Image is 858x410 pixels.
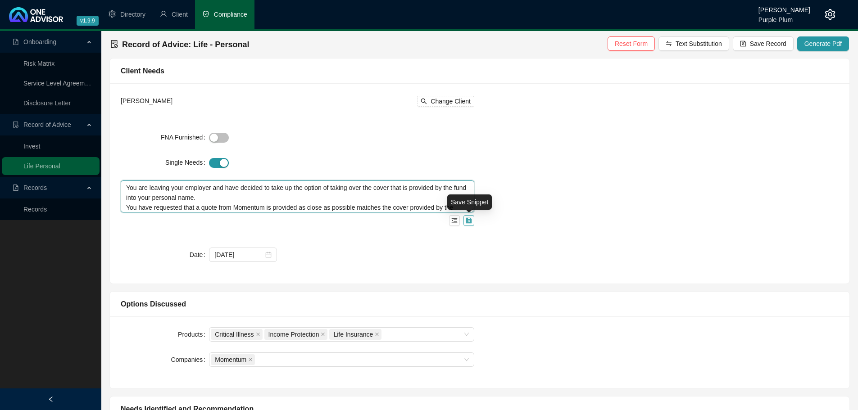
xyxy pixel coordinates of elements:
span: v1.9.9 [77,16,99,26]
span: close [375,332,379,337]
label: Date [190,248,209,262]
span: Change Client [431,96,471,106]
span: Life Insurance [333,329,373,339]
span: Reset Form [615,39,648,49]
span: save [740,41,746,47]
button: Text Substitution [658,36,729,51]
span: Compliance [214,11,247,18]
div: [PERSON_NAME] [758,2,810,12]
span: file-done [13,122,19,128]
button: Change Client [417,96,474,107]
a: Invest [23,143,40,150]
span: Life Insurance [329,329,381,340]
div: Client Needs [121,65,839,77]
span: Generate Pdf [804,39,842,49]
span: Onboarding [23,38,56,45]
textarea: You are leaving your employer and have decided to take up the option of taking over the cover tha... [121,180,474,212]
span: Momentum [211,354,255,365]
span: close [321,332,325,337]
div: Purple Plum [758,12,810,22]
span: [PERSON_NAME] [121,97,173,104]
span: file-pdf [13,185,19,191]
button: Single Needs [209,158,229,168]
span: Client [172,11,188,18]
span: Income Protection [268,329,319,339]
button: Reset Form [608,36,655,51]
button: FNA Furnished [209,133,229,143]
span: close [248,357,253,362]
span: left [48,396,54,402]
span: setting [825,9,835,20]
span: close [256,332,260,337]
span: Record of Advice [23,121,71,128]
a: Life Personal [23,162,60,170]
label: FNA Furnished [161,130,209,144]
label: Products [178,327,209,342]
span: swap [666,41,672,47]
button: Save Record [733,36,794,51]
input: Date [214,250,263,260]
span: menu-unfold [451,217,458,224]
span: save [466,217,472,224]
span: Income Protection [264,329,328,340]
span: Save Record [750,39,786,49]
span: search [421,98,427,104]
span: setting [109,10,116,18]
span: Text Substitution [676,39,722,49]
span: file-pdf [13,39,19,45]
span: user [160,10,167,18]
a: Risk Matrix [23,60,54,67]
span: Record of Advice: Life - Personal [122,40,249,49]
label: Single Needs [165,155,209,170]
a: Disclosure Letter [23,99,71,107]
button: Generate Pdf [797,36,849,51]
span: safety [202,10,209,18]
div: Save Snippet [447,194,492,210]
a: Records [23,206,47,213]
span: Critical Illness [215,329,254,339]
div: Options Discussed [121,298,839,310]
img: 2df55531c6924b55f21c4cf5d4484680-logo-light.svg [9,7,63,22]
span: Records [23,184,47,191]
span: file-done [110,40,118,48]
span: Momentum [215,355,246,365]
a: Service Level Agreement [23,80,94,87]
label: Companies [171,352,209,367]
span: Critical Illness [211,329,262,340]
span: Directory [120,11,145,18]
